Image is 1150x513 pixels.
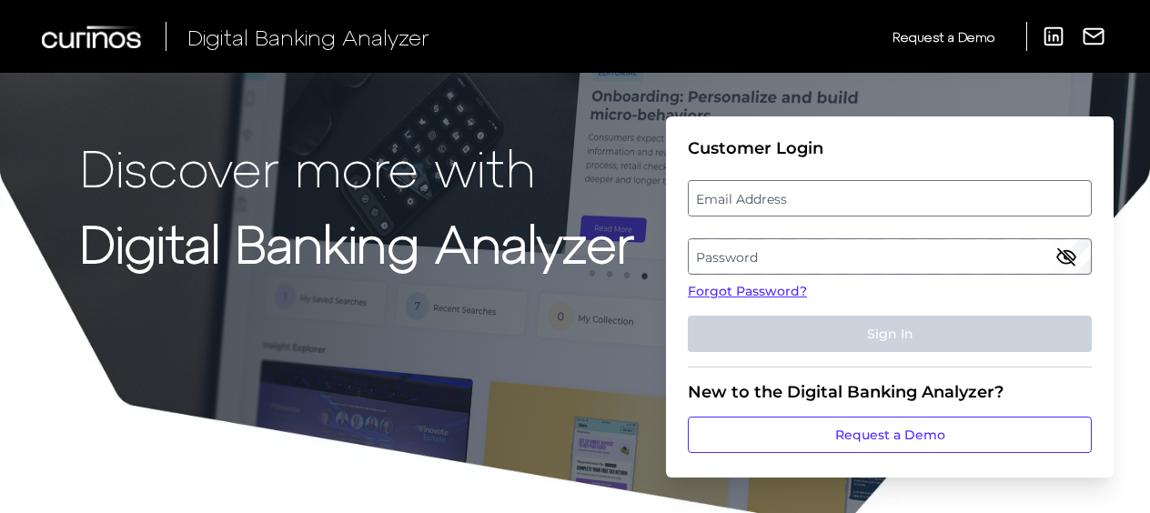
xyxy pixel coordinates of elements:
[80,212,634,273] strong: Digital Banking Analyzer
[688,316,1092,352] button: Sign In
[80,138,634,196] p: Discover more with
[689,182,1090,215] label: Email Address
[893,22,994,52] a: Request a Demo
[42,25,144,48] img: Curinos
[688,138,1092,158] div: Customer Login
[893,29,994,45] span: Request a Demo
[688,417,1092,453] a: Request a Demo
[688,282,1092,301] a: Forgot Password?
[689,240,1090,273] label: Password
[187,24,429,50] span: Digital Banking Analyzer
[688,382,1092,402] div: New to the Digital Banking Analyzer?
